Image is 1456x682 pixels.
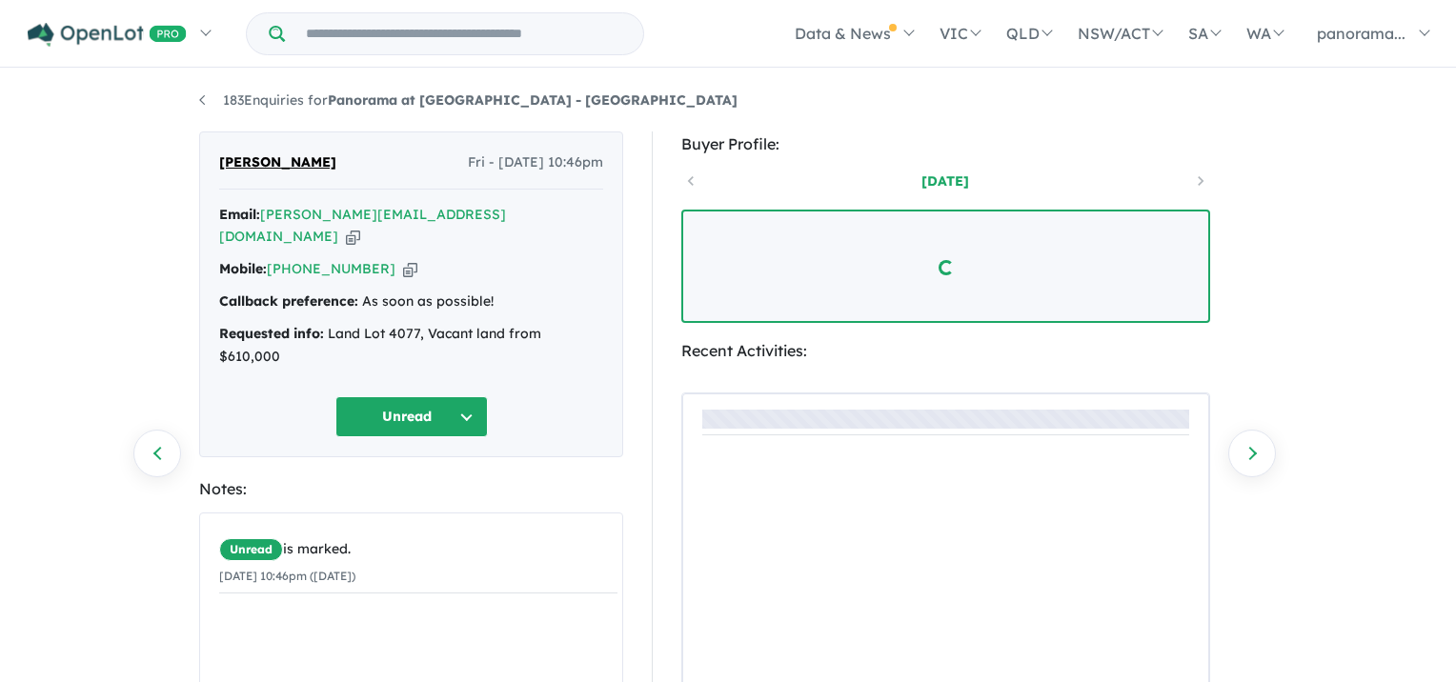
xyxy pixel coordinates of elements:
span: Fri - [DATE] 10:46pm [468,151,603,174]
strong: Panorama at [GEOGRAPHIC_DATA] - [GEOGRAPHIC_DATA] [328,91,738,109]
button: Unread [335,396,488,437]
div: Land Lot 4077, Vacant land from $610,000 [219,323,603,369]
small: [DATE] 10:46pm ([DATE]) [219,569,355,583]
span: Unread [219,538,283,561]
div: Recent Activities: [681,338,1210,364]
div: As soon as possible! [219,291,603,313]
button: Copy [346,227,360,247]
nav: breadcrumb [199,90,1257,112]
a: [DATE] [864,171,1026,191]
div: Buyer Profile: [681,131,1210,157]
a: 183Enquiries forPanorama at [GEOGRAPHIC_DATA] - [GEOGRAPHIC_DATA] [199,91,738,109]
a: [PERSON_NAME][EMAIL_ADDRESS][DOMAIN_NAME] [219,206,506,246]
span: [PERSON_NAME] [219,151,336,174]
div: is marked. [219,538,617,561]
strong: Requested info: [219,325,324,342]
input: Try estate name, suburb, builder or developer [289,13,639,54]
button: Copy [403,259,417,279]
img: Openlot PRO Logo White [28,23,187,47]
strong: Mobile: [219,260,267,277]
a: [PHONE_NUMBER] [267,260,395,277]
strong: Email: [219,206,260,223]
div: Notes: [199,476,623,502]
span: panorama... [1317,24,1405,43]
strong: Callback preference: [219,292,358,310]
